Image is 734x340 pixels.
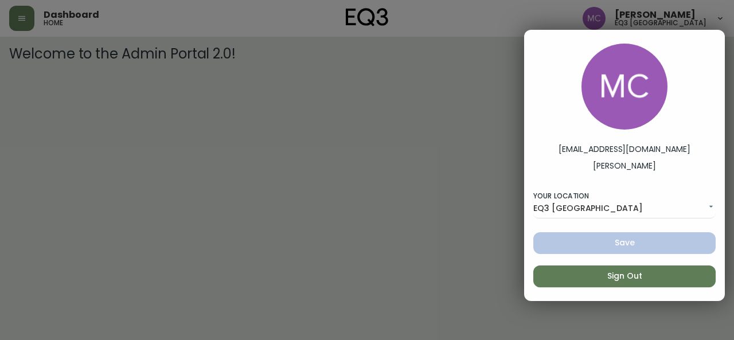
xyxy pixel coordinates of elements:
label: [PERSON_NAME] [593,160,655,172]
img: 6dbdb61c5655a9a555815750a11666cc [581,44,667,130]
label: [EMAIL_ADDRESS][DOMAIN_NAME] [559,143,690,155]
span: Sign Out [542,269,706,283]
div: EQ3 [GEOGRAPHIC_DATA] [533,200,716,218]
button: Sign Out [533,265,716,287]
